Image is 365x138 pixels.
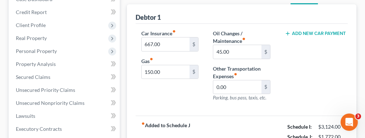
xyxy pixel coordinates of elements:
a: Secured Claims [10,71,120,84]
i: fiber_manual_record [242,37,246,41]
div: $ [261,45,270,59]
div: Debtor 1 [136,13,161,22]
a: Credit Report [10,6,120,19]
input: -- [213,80,261,94]
a: Unsecured Nonpriority Claims [10,97,120,110]
input: -- [213,45,261,59]
span: Property Analysis [16,61,56,67]
button: Add New Car Payment [285,31,342,36]
iframe: Intercom live chat [341,113,358,131]
div: $ [190,65,198,79]
span: Personal Property [16,48,57,54]
a: Lawsuits [10,110,120,123]
span: Credit Report [16,9,47,15]
span: Secured Claims [16,74,50,80]
div: $3,124.00 [318,123,342,130]
span: Unsecured Nonpriority Claims [16,100,85,106]
span: Lawsuits [16,113,35,119]
a: Executory Contracts [10,123,120,135]
i: fiber_manual_record [172,30,176,33]
a: Unsecured Priority Claims [10,84,120,97]
i: fiber_manual_record [141,122,145,125]
span: Executory Contracts [16,126,62,132]
div: $ [261,80,270,94]
i: fiber_manual_record [150,57,153,61]
div: $ [190,37,198,51]
span: Parking, bus pass, taxis, etc. [213,95,266,101]
input: -- [142,37,190,51]
label: Car Insurance [141,30,176,37]
label: Gas [141,57,153,65]
span: Client Profile [16,22,46,28]
i: fiber_manual_record [234,72,237,76]
span: Real Property [16,35,47,41]
span: Unsecured Priority Claims [16,87,75,93]
span: 3 [355,113,361,119]
strong: Schedule I: [287,124,312,130]
label: Oil Changes / Maintenance [213,30,270,45]
label: Other Transportation Expenses [213,65,270,80]
a: Property Analysis [10,58,120,71]
input: -- [142,65,190,79]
